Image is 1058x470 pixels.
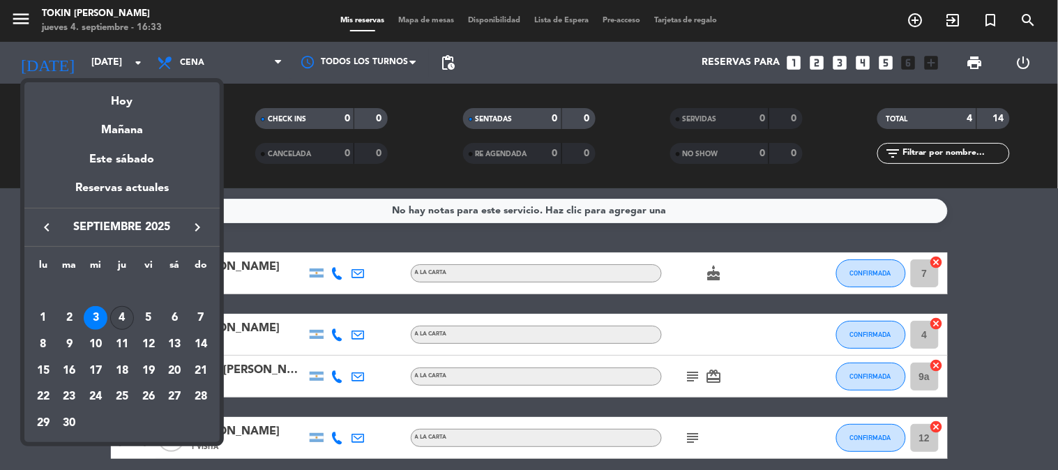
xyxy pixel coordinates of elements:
[24,82,220,111] div: Hoy
[109,331,135,358] td: 11 de septiembre de 2025
[34,218,59,236] button: keyboard_arrow_left
[58,306,82,330] div: 2
[163,359,186,383] div: 20
[24,111,220,139] div: Mañana
[188,331,214,358] td: 14 de septiembre de 2025
[135,257,162,279] th: viernes
[84,333,107,356] div: 10
[56,305,83,331] td: 2 de septiembre de 2025
[56,331,83,358] td: 9 de septiembre de 2025
[30,358,56,384] td: 15 de septiembre de 2025
[163,306,186,330] div: 6
[38,219,55,236] i: keyboard_arrow_left
[82,331,109,358] td: 10 de septiembre de 2025
[110,333,134,356] div: 11
[137,359,160,383] div: 19
[188,358,214,384] td: 21 de septiembre de 2025
[185,218,210,236] button: keyboard_arrow_right
[163,385,186,409] div: 27
[31,411,55,435] div: 29
[24,140,220,179] div: Este sábado
[109,305,135,331] td: 4 de septiembre de 2025
[162,358,188,384] td: 20 de septiembre de 2025
[31,333,55,356] div: 8
[82,257,109,279] th: miércoles
[135,384,162,410] td: 26 de septiembre de 2025
[30,257,56,279] th: lunes
[30,410,56,437] td: 29 de septiembre de 2025
[162,305,188,331] td: 6 de septiembre de 2025
[30,331,56,358] td: 8 de septiembre de 2025
[189,219,206,236] i: keyboard_arrow_right
[56,358,83,384] td: 16 de septiembre de 2025
[110,385,134,409] div: 25
[162,384,188,410] td: 27 de septiembre de 2025
[84,385,107,409] div: 24
[31,306,55,330] div: 1
[30,384,56,410] td: 22 de septiembre de 2025
[162,331,188,358] td: 13 de septiembre de 2025
[137,333,160,356] div: 12
[31,359,55,383] div: 15
[137,306,160,330] div: 5
[56,410,83,437] td: 30 de septiembre de 2025
[188,257,214,279] th: domingo
[82,384,109,410] td: 24 de septiembre de 2025
[163,333,186,356] div: 13
[135,358,162,384] td: 19 de septiembre de 2025
[82,358,109,384] td: 17 de septiembre de 2025
[137,385,160,409] div: 26
[58,333,82,356] div: 9
[188,305,214,331] td: 7 de septiembre de 2025
[189,359,213,383] div: 21
[189,333,213,356] div: 14
[58,385,82,409] div: 23
[31,385,55,409] div: 22
[189,385,213,409] div: 28
[189,306,213,330] div: 7
[84,306,107,330] div: 3
[135,305,162,331] td: 5 de septiembre de 2025
[59,218,185,236] span: septiembre 2025
[109,384,135,410] td: 25 de septiembre de 2025
[56,384,83,410] td: 23 de septiembre de 2025
[30,279,214,305] td: SEP.
[135,331,162,358] td: 12 de septiembre de 2025
[110,306,134,330] div: 4
[58,411,82,435] div: 30
[30,305,56,331] td: 1 de septiembre de 2025
[110,359,134,383] div: 18
[188,384,214,410] td: 28 de septiembre de 2025
[56,257,83,279] th: martes
[58,359,82,383] div: 16
[109,358,135,384] td: 18 de septiembre de 2025
[109,257,135,279] th: jueves
[84,359,107,383] div: 17
[82,305,109,331] td: 3 de septiembre de 2025
[162,257,188,279] th: sábado
[24,179,220,208] div: Reservas actuales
